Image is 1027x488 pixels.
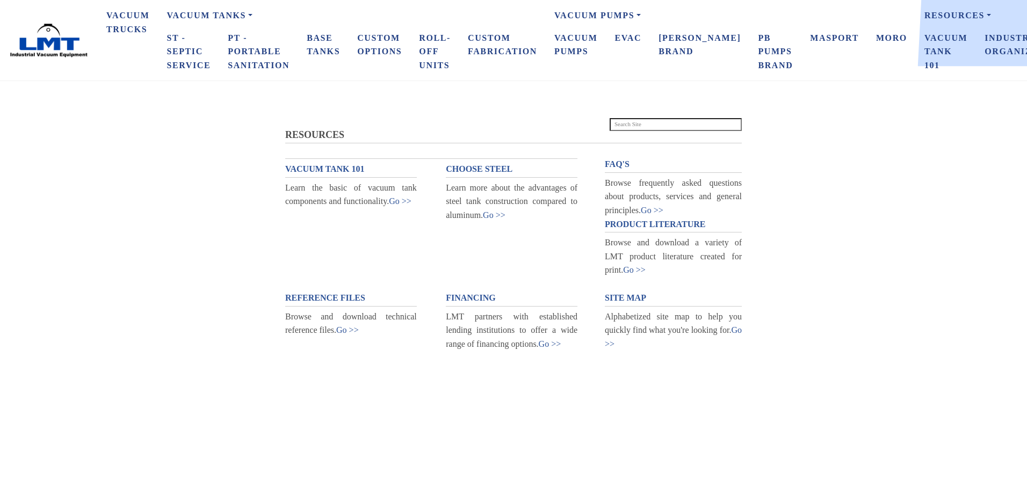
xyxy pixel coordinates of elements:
a: Vacuum Trucks [98,4,158,40]
span: RESOURCES [285,129,344,140]
a: Vacuum Pumps [546,4,916,27]
a: Go >> [336,325,359,334]
span: REFERENCE FILES [285,293,365,302]
a: ST - Septic Service [158,27,219,77]
a: Go >> [623,265,646,274]
div: Learn more about the advantages of steel tank construction compared to aluminum. [446,181,577,222]
a: CHOOSE STEEL [446,162,577,176]
span: FINANCING [446,293,495,302]
div: Browse and download technical reference files. [285,310,417,337]
div: Browse frequently asked questions about products, services and general principles. [605,176,742,217]
a: eVAC [606,27,650,49]
div: Alphabetized site map to help you quickly find what you're looking for. [605,310,742,351]
span: VACUUM TANK 101 [285,164,365,173]
a: Moro [867,27,916,49]
a: Base Tanks [298,27,349,63]
a: PRODUCT LITERATURE [605,217,742,231]
a: Go >> [641,206,663,215]
img: LMT [9,23,89,58]
a: Go >> [539,339,561,348]
a: Go >> [605,325,742,348]
a: SITE MAP [605,291,742,305]
a: FAQ'S [605,157,742,171]
a: Vacuum Tanks [158,4,546,27]
a: FINANCING [446,291,577,305]
span: CHOOSE STEEL [446,164,512,173]
a: VACUUM TANK 101 [285,162,417,176]
a: Custom Options [349,27,410,63]
a: Roll-Off Units [410,27,459,77]
span: PRODUCT LITERATURE [605,220,705,229]
span: FAQ'S [605,159,630,169]
a: PB Pumps Brand [749,27,801,77]
a: PT - Portable Sanitation [219,27,298,77]
span: SITE MAP [605,293,646,302]
a: Vacuum Pumps [546,27,606,63]
a: Go >> [389,196,411,206]
div: Browse and download a variety of LMT product literature created for print. [605,236,742,277]
div: Learn the basic of vacuum tank components and functionality. [285,181,417,208]
a: Custom Fabrication [459,27,546,63]
a: Vacuum Tank 101 [916,27,976,77]
a: [PERSON_NAME] Brand [650,27,749,63]
div: LMT partners with established lending institutions to offer a wide range of financing options. [446,310,577,351]
input: Search Site [610,118,742,131]
a: REFERENCE FILES [285,291,417,305]
a: Masport [801,27,867,49]
a: Go >> [483,210,505,220]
